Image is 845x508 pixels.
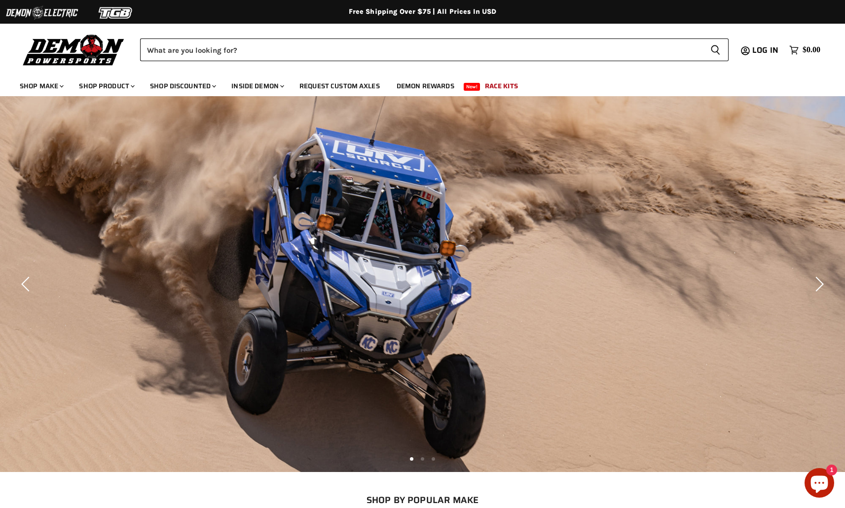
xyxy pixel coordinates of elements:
[292,76,387,96] a: Request Custom Axles
[702,38,729,61] button: Search
[784,43,825,57] a: $0.00
[464,83,480,91] span: New!
[12,76,70,96] a: Shop Make
[143,76,222,96] a: Shop Discounted
[410,457,413,461] li: Page dot 1
[17,274,37,294] button: Previous
[28,7,817,16] div: Free Shipping Over $75 | All Prices In USD
[79,3,153,22] img: TGB Logo 2
[40,495,805,505] h2: SHOP BY POPULAR MAKE
[12,72,818,96] ul: Main menu
[5,3,79,22] img: Demon Electric Logo 2
[389,76,462,96] a: Demon Rewards
[808,274,828,294] button: Next
[803,45,820,55] span: $0.00
[224,76,290,96] a: Inside Demon
[748,46,784,55] a: Log in
[432,457,435,461] li: Page dot 3
[752,44,778,56] span: Log in
[421,457,424,461] li: Page dot 2
[140,38,729,61] form: Product
[478,76,525,96] a: Race Kits
[140,38,702,61] input: Search
[72,76,141,96] a: Shop Product
[802,468,837,500] inbox-online-store-chat: Shopify online store chat
[20,32,128,67] img: Demon Powersports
